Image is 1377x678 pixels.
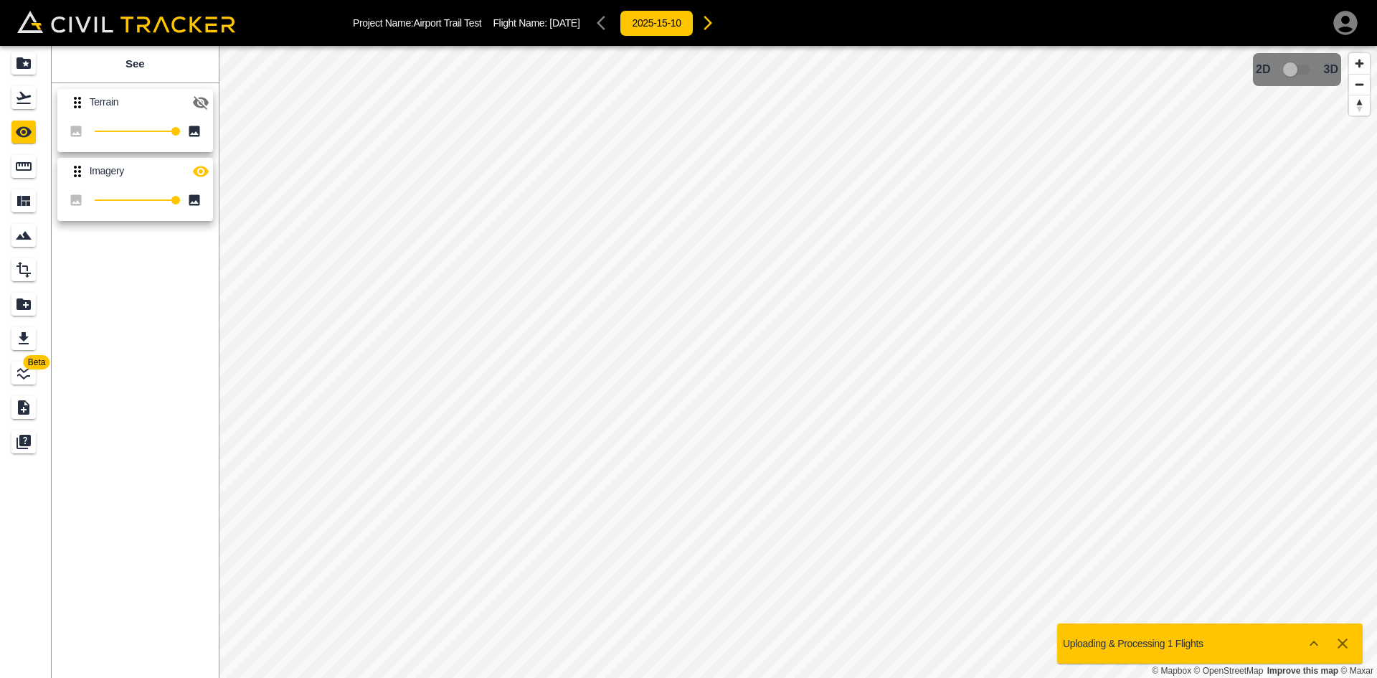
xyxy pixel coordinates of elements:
span: [DATE] [549,17,579,29]
p: Uploading & Processing 1 Flights [1063,638,1203,649]
a: Mapbox [1152,666,1191,676]
canvas: Map [219,46,1377,678]
a: OpenStreetMap [1194,666,1264,676]
button: 2025-15-10 [620,10,693,37]
a: Maxar [1340,666,1373,676]
span: 2D [1256,63,1270,76]
span: 3D model not uploaded yet [1277,56,1318,83]
a: Map feedback [1267,666,1338,676]
button: Zoom out [1349,74,1370,95]
p: Project Name: Airport Trail Test [353,17,481,29]
button: Show more [1300,629,1328,658]
span: 3D [1324,63,1338,76]
button: Reset bearing to north [1349,95,1370,116]
p: Flight Name: [493,17,579,29]
button: Zoom in [1349,53,1370,74]
img: Civil Tracker [17,11,235,33]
